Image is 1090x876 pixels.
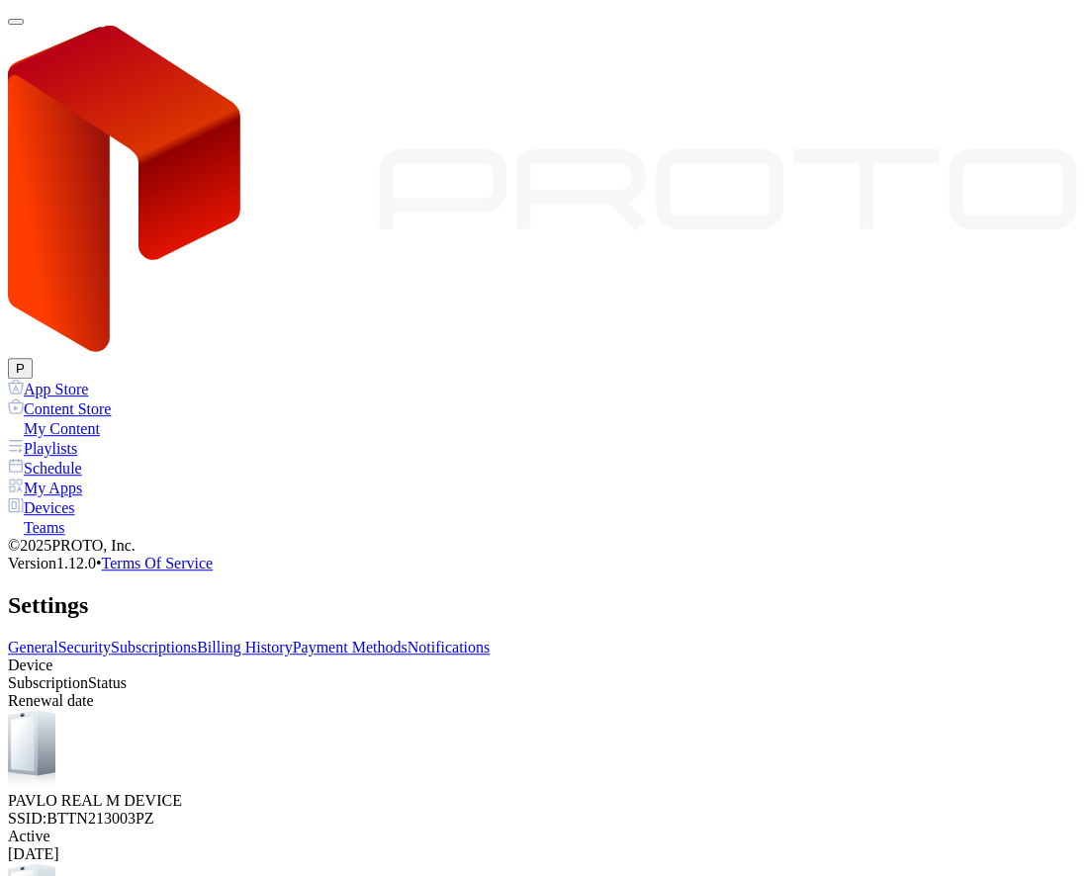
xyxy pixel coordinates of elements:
[8,418,1082,438] a: My Content
[8,517,1082,537] a: Teams
[293,639,408,656] a: Payment Methods
[8,497,1082,517] a: Devices
[8,358,33,379] button: P
[8,555,102,571] span: Version 1.12.0 •
[111,639,197,656] a: Subscriptions
[8,478,1082,497] a: My Apps
[8,674,1082,692] div: Status
[8,398,1082,418] a: Content Store
[197,639,292,656] a: Billing History
[8,379,1082,398] a: App Store
[8,792,1082,810] div: PAVLO REAL M DEVICE
[58,639,111,656] a: Security
[8,438,1082,458] a: Playlists
[8,592,1082,619] h2: Settings
[408,639,491,656] a: Notifications
[8,458,1082,478] a: Schedule
[8,639,58,656] a: General
[102,555,214,571] a: Terms Of Service
[8,657,1082,674] div: Device
[8,692,1082,710] div: Renewal date
[8,810,1082,828] div: SSID: BTTN213003PZ
[8,845,1082,863] div: [DATE]
[8,828,1082,845] div: Active
[8,674,88,691] span: Subscription
[8,537,1082,555] div: © 2025 PROTO, Inc.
